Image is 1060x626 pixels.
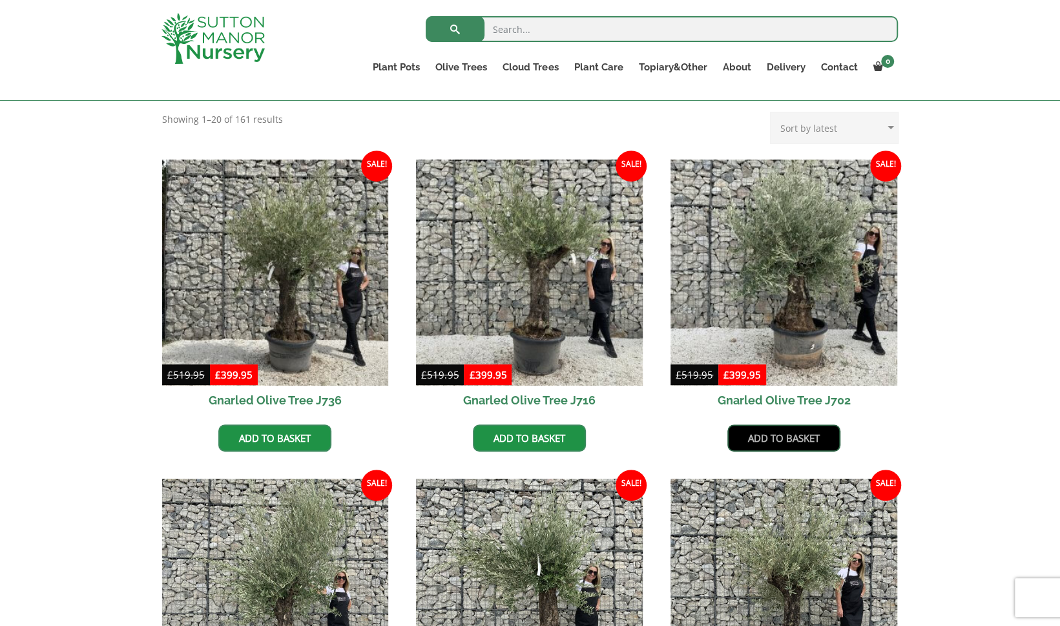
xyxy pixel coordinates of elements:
span: Sale! [361,470,392,501]
span: Sale! [361,151,392,182]
bdi: 519.95 [676,368,713,381]
span: £ [215,368,221,381]
img: Gnarled Olive Tree J736 [162,160,389,386]
span: £ [723,368,729,381]
bdi: 399.95 [469,368,506,381]
bdi: 399.95 [215,368,253,381]
a: Cloud Trees [495,58,566,76]
select: Shop order [770,112,899,144]
span: £ [421,368,427,381]
a: 0 [865,58,898,76]
p: Showing 1–20 of 161 results [162,112,283,127]
span: 0 [881,55,894,68]
bdi: 519.95 [167,368,205,381]
span: Sale! [616,151,647,182]
a: Sale! Gnarled Olive Tree J716 [416,160,643,415]
span: £ [167,368,173,381]
bdi: 399.95 [723,368,761,381]
h2: Gnarled Olive Tree J716 [416,386,643,415]
a: Plant Care [566,58,630,76]
a: Add to basket: “Gnarled Olive Tree J736” [218,424,331,452]
a: Sale! Gnarled Olive Tree J736 [162,160,389,415]
span: £ [676,368,681,381]
a: Sale! Gnarled Olive Tree J702 [670,160,897,415]
span: Sale! [616,470,647,501]
span: Sale! [870,151,901,182]
input: Search... [426,16,898,42]
a: Plant Pots [365,58,428,76]
a: Topiary&Other [630,58,714,76]
img: Gnarled Olive Tree J702 [670,160,897,386]
a: Olive Trees [428,58,495,76]
bdi: 519.95 [421,368,459,381]
a: Add to basket: “Gnarled Olive Tree J702” [727,424,840,452]
img: Gnarled Olive Tree J716 [416,160,643,386]
a: Contact [813,58,865,76]
h2: Gnarled Olive Tree J736 [162,386,389,415]
h2: Gnarled Olive Tree J702 [670,386,897,415]
a: About [714,58,758,76]
span: £ [469,368,475,381]
span: Sale! [870,470,901,501]
img: logo [161,13,265,64]
a: Add to basket: “Gnarled Olive Tree J716” [473,424,586,452]
a: Delivery [758,58,813,76]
